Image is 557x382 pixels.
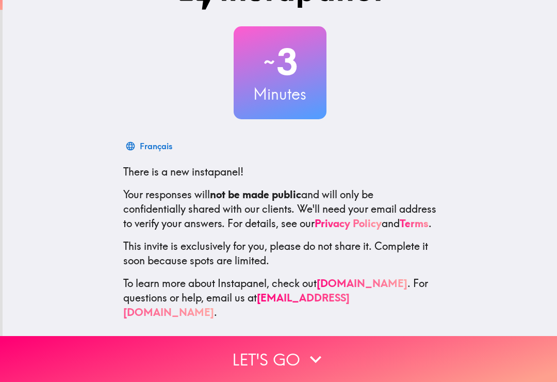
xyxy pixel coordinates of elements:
[123,291,350,319] a: [EMAIL_ADDRESS][DOMAIN_NAME]
[234,83,326,105] h3: Minutes
[210,188,301,201] b: not be made public
[234,41,326,83] h2: 3
[123,165,243,178] span: There is a new instapanel!
[123,136,176,156] button: Français
[123,239,437,268] p: This invite is exclusively for you, please do not share it. Complete it soon because spots are li...
[317,277,407,290] a: [DOMAIN_NAME]
[262,46,276,77] span: ~
[400,217,429,230] a: Terms
[315,217,382,230] a: Privacy Policy
[123,187,437,231] p: Your responses will and will only be confidentially shared with our clients. We'll need your emai...
[140,139,172,153] div: Français
[123,276,437,320] p: To learn more about Instapanel, check out . For questions or help, email us at .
